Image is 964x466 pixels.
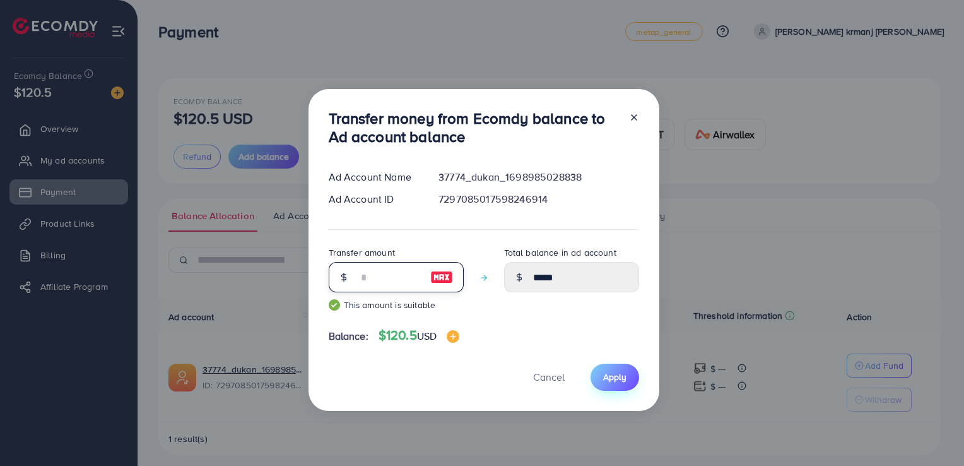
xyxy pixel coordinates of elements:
span: USD [417,329,437,343]
div: Ad Account Name [319,170,429,184]
img: image [447,330,459,343]
label: Total balance in ad account [504,246,616,259]
div: Ad Account ID [319,192,429,206]
span: Apply [603,371,626,383]
div: 7297085017598246914 [428,192,649,206]
h4: $120.5 [379,328,459,344]
img: guide [329,299,340,311]
div: 37774_dukan_1698985028838 [428,170,649,184]
small: This amount is suitable [329,299,464,311]
button: Cancel [517,364,580,391]
label: Transfer amount [329,246,395,259]
iframe: Chat [910,409,955,457]
button: Apply [591,364,639,391]
span: Cancel [533,370,565,384]
span: Balance: [329,329,368,344]
img: image [430,270,453,285]
h3: Transfer money from Ecomdy balance to Ad account balance [329,109,619,146]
